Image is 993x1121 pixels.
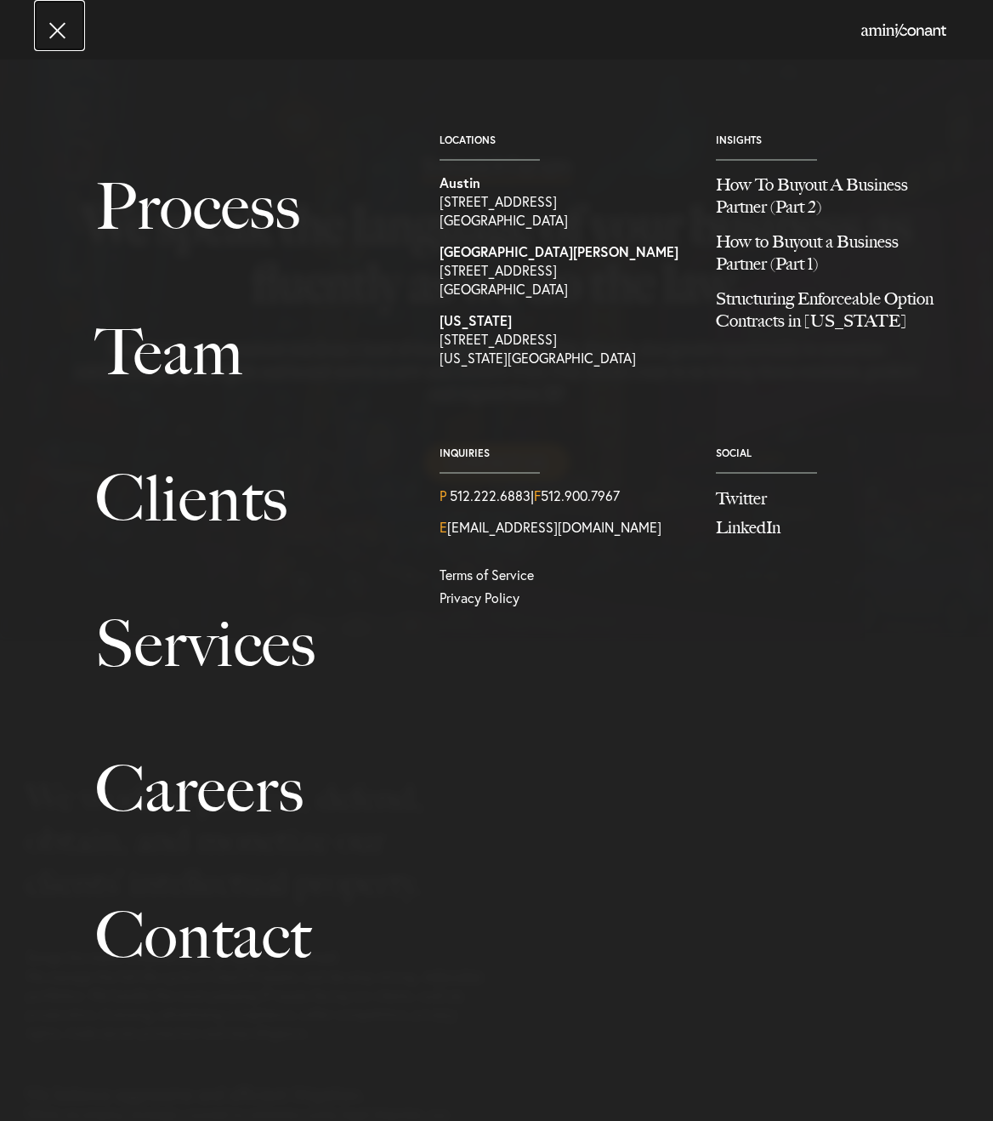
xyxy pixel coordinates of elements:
[440,311,512,329] strong: [US_STATE]
[440,518,661,537] a: Email Us
[440,174,691,230] a: View on map
[95,863,400,1009] a: Contact
[95,280,400,425] a: Team
[440,589,691,607] a: Privacy Policy
[716,447,967,459] span: Social
[716,487,967,511] a: Follow us on Twitter
[716,287,967,344] a: Structuring Enforceable Option Contracts in Texas
[716,134,762,146] a: Insights
[95,426,400,572] a: Clients
[534,487,541,505] span: F
[95,572,400,717] a: Services
[440,242,691,299] a: View on map
[440,174,480,191] strong: Austin
[440,447,691,459] span: Inquiries
[440,518,447,537] span: E
[716,515,967,540] a: Join us on LinkedIn
[440,242,678,260] strong: [GEOGRAPHIC_DATA][PERSON_NAME]
[440,311,691,367] a: View on map
[440,487,691,505] div: | 512.900.7967
[95,134,400,280] a: Process
[716,174,967,230] a: How To Buyout A Business Partner (Part 2)
[450,487,531,505] a: Call us at 5122226883
[440,487,446,505] span: P
[440,134,496,146] a: Locations
[95,717,400,862] a: Careers
[440,566,534,584] a: Terms of Service
[716,230,967,287] a: How to Buyout a Business Partner (Part 1)
[861,25,946,38] a: Home
[861,24,946,37] img: Amini & Conant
